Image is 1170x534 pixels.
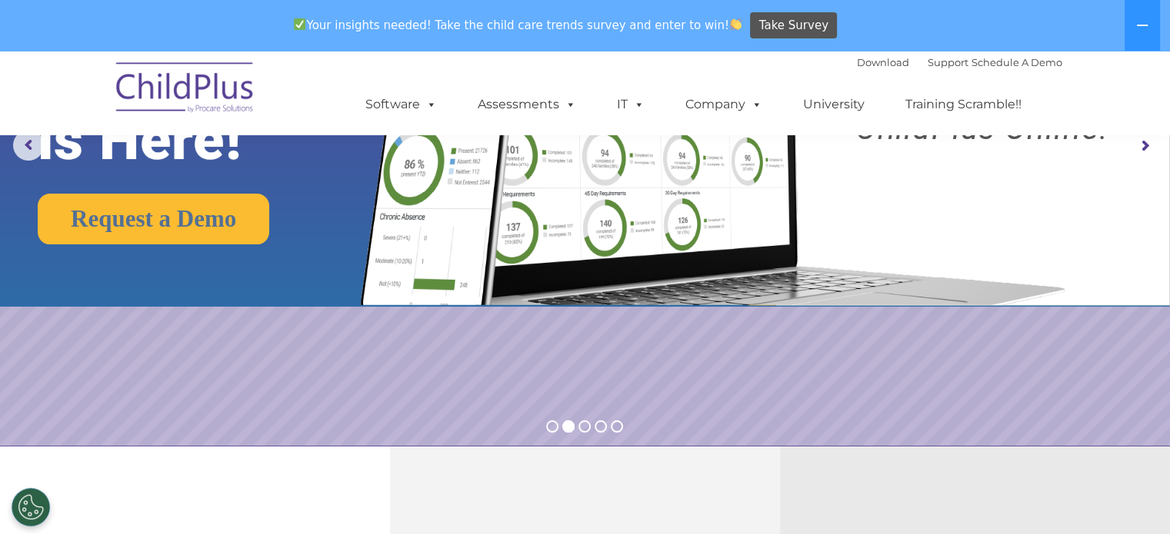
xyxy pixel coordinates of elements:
img: 👏 [730,18,742,30]
span: Phone number [214,164,279,176]
span: Take Survey [759,12,828,39]
a: IT [602,89,660,120]
a: University [788,89,880,120]
a: Take Survey [750,12,837,39]
a: Schedule A Demo [972,56,1062,68]
button: Cookies Settings [12,488,50,526]
a: Download [857,56,909,68]
a: Assessments [462,89,592,120]
font: | [857,56,1062,68]
a: Request a Demo [38,194,269,244]
a: Software [350,89,452,120]
a: Company [670,89,778,120]
span: Last name [214,101,261,113]
a: Training Scramble!! [890,89,1037,120]
span: Your insights needed! Take the child care trends survey and enter to win! [288,10,748,40]
a: Support [928,56,968,68]
img: ChildPlus by Procare Solutions [108,51,262,128]
img: ✅ [294,18,305,30]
